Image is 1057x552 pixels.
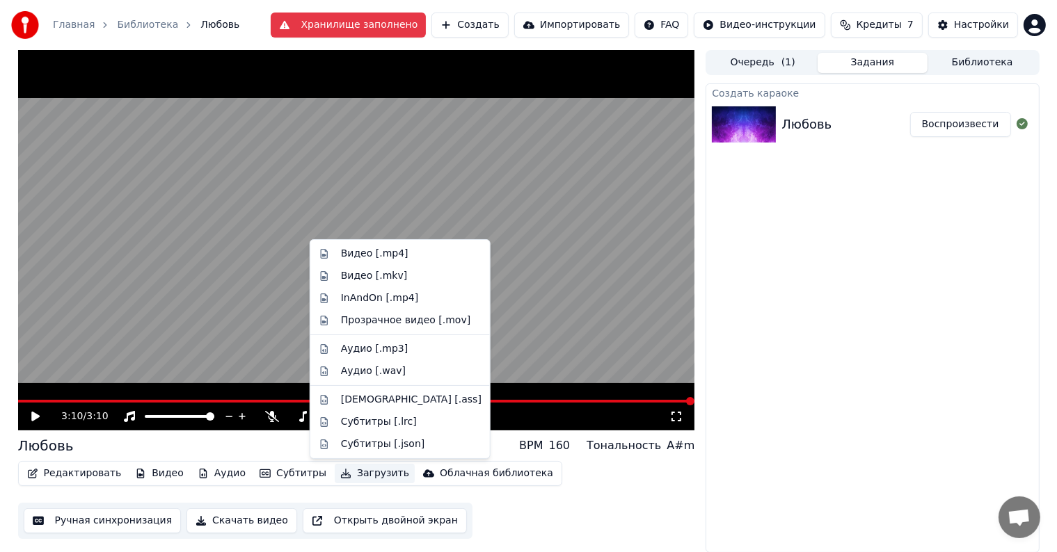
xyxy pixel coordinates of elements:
div: Прозрачное видео [.mov] [341,314,470,327]
div: [DEMOGRAPHIC_DATA] [.ass] [341,393,482,407]
div: Создать караоке [706,84,1038,101]
button: Хранилище заполнено [271,13,427,38]
a: Библиотека [117,18,178,32]
button: Субтитры [254,464,332,483]
a: Открытый чат [999,496,1040,538]
div: Настройки [954,18,1009,32]
button: Создать [431,13,508,38]
button: Загрузить [335,464,415,483]
button: Видео-инструкции [694,13,825,38]
span: 3:10 [61,409,83,423]
div: BPM [519,437,543,454]
div: Облачная библиотека [440,466,553,480]
button: Кредиты7 [831,13,923,38]
span: Кредиты [857,18,902,32]
a: Главная [53,18,95,32]
span: Любовь [200,18,239,32]
button: Очередь [708,53,818,73]
button: Библиотека [928,53,1038,73]
div: Субтитры [.json] [341,437,425,451]
div: Субтитры [.lrc] [341,415,417,429]
div: Любовь [18,436,74,455]
button: FAQ [635,13,688,38]
div: A#m [667,437,694,454]
div: 160 [549,437,571,454]
div: Видео [.mp4] [341,247,408,261]
div: Любовь [781,115,832,134]
button: Задания [818,53,928,73]
button: Импортировать [514,13,630,38]
div: / [61,409,95,423]
button: Скачать видео [186,508,297,533]
span: 3:10 [86,409,108,423]
button: Видео [129,464,189,483]
span: ( 1 ) [781,56,795,70]
button: Воспроизвести [910,112,1011,137]
span: 7 [907,18,914,32]
button: Ручная синхронизация [24,508,182,533]
div: InAndOn [.mp4] [341,291,419,305]
div: Аудио [.mp3] [341,342,408,356]
button: Редактировать [22,464,127,483]
button: Настройки [928,13,1018,38]
div: Видео [.mkv] [341,269,407,283]
div: Тональность [587,437,661,454]
img: youka [11,11,39,39]
button: Открыть двойной экран [303,508,467,533]
button: Аудио [192,464,251,483]
div: Аудио [.wav] [341,364,406,378]
nav: breadcrumb [53,18,239,32]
